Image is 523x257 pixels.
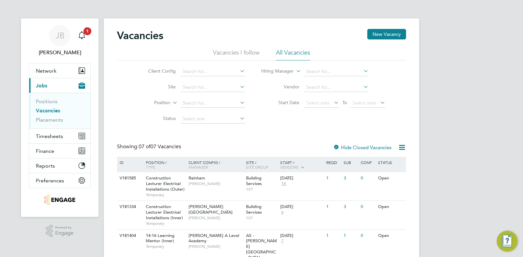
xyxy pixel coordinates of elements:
span: [PERSON_NAME] A Level Academy [189,233,239,244]
span: 14-16 Learning Mentor (Inner) [146,233,174,244]
span: 7 [280,238,284,244]
input: Search for... [304,83,369,92]
div: [DATE] [280,204,323,210]
div: V181404 [118,230,141,242]
a: Go to home page [29,195,91,205]
span: Temporary [146,221,185,226]
div: Conf [359,157,376,168]
div: 1 [342,230,359,242]
span: Construction Lecturer Electrical Installations (Inner) [146,204,183,221]
span: JB [56,31,64,40]
div: 1 [325,172,342,184]
div: V181585 [118,172,141,184]
div: ID [118,157,141,168]
button: Finance [29,144,90,158]
button: New Vacancy [367,29,406,39]
span: 07 Vacancies [139,143,181,150]
label: Hide Closed Vacancies [333,144,392,151]
span: Select date [352,100,376,106]
span: Site Group [246,164,268,170]
span: 1 [83,27,91,35]
input: Search for... [180,83,245,92]
span: Building Services [246,175,262,186]
div: Open [376,172,405,184]
span: [PERSON_NAME][GEOGRAPHIC_DATA] [189,204,233,215]
label: Client Config [138,68,176,74]
label: Vendor [261,84,299,90]
button: Engage Resource Center [497,231,518,252]
label: Position [132,100,170,106]
div: 1 [325,230,342,242]
div: [DATE] [280,175,323,181]
span: Type [146,164,155,170]
span: 07 of [139,143,150,150]
span: Timesheets [36,133,63,139]
span: Reports [36,163,55,169]
span: Building Services [246,204,262,215]
span: Temporary [146,192,185,198]
span: 107 [246,187,277,192]
span: Engage [55,230,74,236]
div: Jobs [29,93,90,128]
div: 0 [359,201,376,213]
input: Search for... [304,67,369,76]
label: Site [138,84,176,90]
button: Preferences [29,173,90,188]
div: 3 [342,172,359,184]
span: [PERSON_NAME] [189,181,243,186]
input: Select one [180,114,245,124]
span: Joel Brickell [29,49,91,57]
div: Reqd [325,157,342,168]
li: All Vacancies [276,49,310,60]
span: Construction Lecturer Electrical Installations (Outer) [146,175,185,192]
label: Hiring Manager [256,68,294,75]
button: Jobs [29,78,90,93]
h2: Vacancies [117,29,163,42]
span: Network [36,68,57,74]
input: Search for... [180,99,245,108]
a: Powered byEngage [46,225,74,237]
div: Site / [244,157,279,173]
div: Position / [141,157,187,173]
div: Sub [342,157,359,168]
span: Jobs [36,82,47,89]
span: Preferences [36,177,64,184]
span: Powered by [55,225,74,230]
a: 1 [75,25,88,46]
label: Start Date [261,100,299,105]
span: [PERSON_NAME] [189,244,243,249]
span: To [340,98,349,107]
div: Open [376,230,405,242]
button: Timesheets [29,129,90,143]
div: Open [376,201,405,213]
span: [PERSON_NAME] [189,215,243,221]
img: jjfox-logo-retina.png [44,195,75,205]
span: Finance [36,148,54,154]
div: 3 [342,201,359,213]
div: 0 [359,230,376,242]
span: 14 [280,181,287,187]
span: Select date [306,100,330,106]
li: Vacancies I follow [213,49,260,60]
div: [DATE] [280,233,323,239]
div: 0 [359,172,376,184]
div: Status [376,157,405,168]
div: Start / [279,157,325,173]
div: Client Config / [187,157,244,173]
span: Rainham [189,175,205,181]
div: V181334 [118,201,141,213]
label: Status [138,115,176,121]
button: Reports [29,158,90,173]
nav: Main navigation [21,18,99,217]
div: 1 [325,201,342,213]
input: Search for... [180,67,245,76]
a: Placements [36,117,63,123]
span: 6 [280,210,284,215]
a: Vacancies [36,107,60,114]
a: JB[PERSON_NAME] [29,25,91,57]
a: Positions [36,98,57,105]
button: Network [29,63,90,78]
span: 107 [246,215,277,221]
span: Vendors [280,164,299,170]
span: Manager [189,164,208,170]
